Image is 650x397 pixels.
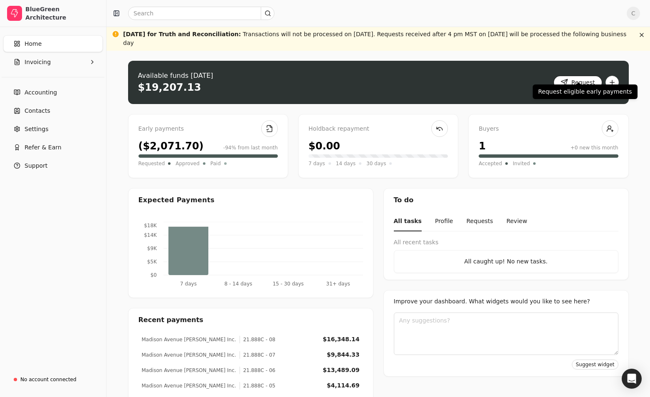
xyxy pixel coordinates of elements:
div: $16,348.14 [323,335,360,344]
div: $9,844.33 [327,350,360,359]
div: Request eligible early payments [533,84,638,99]
div: $13,489.09 [323,366,360,375]
div: 21.888C - 07 [240,351,276,359]
div: 1 [479,139,486,154]
tspan: $0 [150,272,156,278]
div: All recent tasks [394,238,618,247]
span: Home [25,40,42,48]
span: Accepted [479,159,502,168]
div: Madison Avenue [PERSON_NAME] Inc. [142,351,236,359]
span: Accounting [25,88,57,97]
div: $0.00 [309,139,340,154]
div: Early payments [138,124,278,134]
div: Transactions will not be processed on [DATE]. Requests received after 4 pm MST on [DATE] will be ... [123,30,633,47]
tspan: $14K [144,232,157,238]
span: 14 days [336,159,356,168]
div: To do [384,189,628,212]
tspan: $9K [147,246,157,251]
button: All tasks [394,212,422,231]
div: No account connected [20,376,77,383]
div: 21.888C - 05 [240,382,276,390]
input: Search [128,7,274,20]
div: Holdback repayment [309,124,448,134]
span: Settings [25,125,48,134]
div: Buyers [479,124,618,134]
a: Settings [3,121,103,137]
div: Recent payments [129,308,373,332]
tspan: 15 - 30 days [272,281,304,287]
span: Invoicing [25,58,51,67]
div: 21.888C - 06 [240,367,276,374]
span: Refer & Earn [25,143,62,152]
a: Contacts [3,102,103,119]
div: +0 new this month [571,144,618,151]
span: 7 days [309,159,325,168]
span: Paid [210,159,221,168]
div: Expected Payments [138,195,215,205]
div: $19,207.13 [138,81,201,94]
div: BlueGreen Architecture [25,5,99,22]
tspan: 7 days [180,281,197,287]
button: Review [507,212,527,231]
div: Available funds [DATE] [138,71,213,81]
a: Home [3,35,103,52]
a: No account connected [3,372,103,387]
div: Madison Avenue [PERSON_NAME] Inc. [142,336,236,343]
div: Open Intercom Messenger [622,369,642,389]
tspan: 8 - 14 days [224,281,252,287]
button: Requests [466,212,493,231]
button: C [627,7,640,20]
button: Profile [435,212,453,231]
button: Invoicing [3,54,103,70]
button: Request [554,76,602,89]
div: 21.888C - 08 [240,336,276,343]
span: Approved [175,159,200,168]
div: Improve your dashboard. What widgets would you like to see here? [394,297,618,306]
div: Madison Avenue [PERSON_NAME] Inc. [142,382,236,390]
span: [DATE] for Truth and Reconciliation : [123,31,241,37]
span: 30 days [366,159,386,168]
span: Invited [513,159,530,168]
div: -94% from last month [223,144,278,151]
button: Refer & Earn [3,139,103,156]
span: Requested [138,159,165,168]
tspan: $18K [144,223,157,228]
a: Accounting [3,84,103,101]
span: Support [25,161,47,170]
div: All caught up! No new tasks. [401,257,611,266]
div: $4,114.69 [327,381,360,390]
tspan: $5K [147,259,157,265]
button: Support [3,157,103,174]
span: Contacts [25,107,50,115]
div: ($2,071.70) [138,139,204,154]
div: Madison Avenue [PERSON_NAME] Inc. [142,367,236,374]
button: Suggest widget [572,360,618,370]
tspan: 31+ days [326,281,350,287]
